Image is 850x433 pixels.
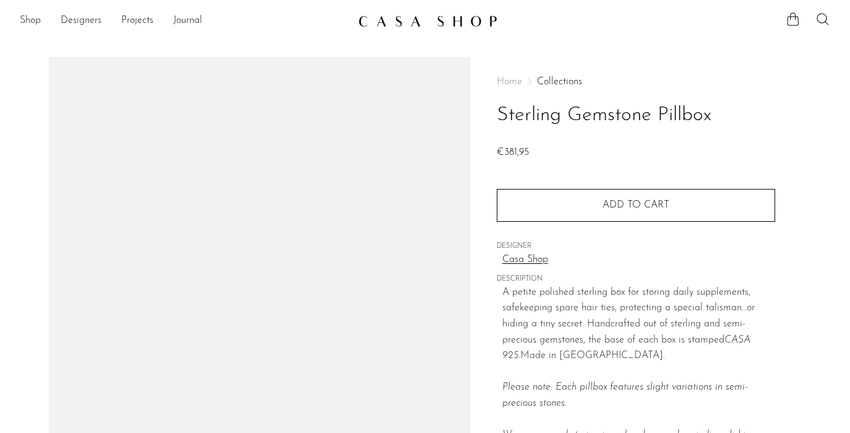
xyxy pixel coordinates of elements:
[497,241,775,252] span: DESIGNER
[502,252,775,268] a: Casa Shop
[20,11,348,32] ul: NEW HEADER MENU
[61,13,101,29] a: Designers
[497,100,775,131] h1: Sterling Gemstone Pillbox
[173,13,202,29] a: Journal
[20,13,41,29] a: Shop
[497,274,775,285] span: DESCRIPTION
[537,77,582,87] a: Collections
[20,11,348,32] nav: Desktop navigation
[497,147,529,157] span: €381,95
[603,200,669,210] span: Add to cart
[497,189,775,221] button: Add to cart
[121,13,153,29] a: Projects
[497,77,775,87] nav: Breadcrumbs
[497,77,522,87] span: Home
